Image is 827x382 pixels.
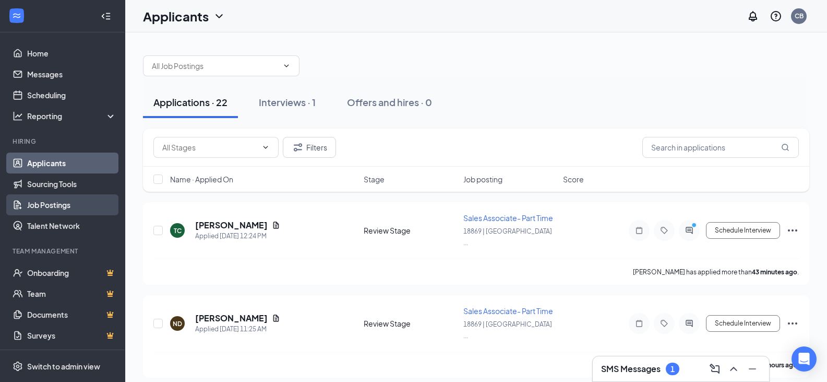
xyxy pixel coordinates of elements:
[658,226,670,235] svg: Tag
[752,268,797,276] b: 43 minutes ago
[786,317,799,330] svg: Ellipses
[261,143,270,152] svg: ChevronDown
[683,226,696,235] svg: ActiveChat
[195,219,268,231] h5: [PERSON_NAME]
[744,361,761,377] button: Minimize
[143,7,209,25] h1: Applicants
[706,361,723,377] button: ComposeMessage
[282,62,291,70] svg: ChevronDown
[27,43,116,64] a: Home
[27,304,116,325] a: DocumentsCrown
[152,60,278,72] input: All Job Postings
[463,227,552,247] span: 18869 | [GEOGRAPHIC_DATA] ...
[746,363,759,375] svg: Minimize
[101,11,111,21] svg: Collapse
[463,174,502,184] span: Job posting
[364,225,457,236] div: Review Stage
[27,194,116,215] a: Job Postings
[463,320,552,340] span: 18869 | [GEOGRAPHIC_DATA] ...
[272,314,280,322] svg: Document
[670,365,675,374] div: 1
[364,174,385,184] span: Stage
[27,262,116,283] a: OnboardingCrown
[153,96,227,109] div: Applications · 22
[195,231,280,241] div: Applied [DATE] 12:24 PM
[747,10,759,22] svg: Notifications
[795,11,804,20] div: CB
[13,361,23,372] svg: Settings
[27,325,116,346] a: SurveysCrown
[27,215,116,236] a: Talent Network
[283,137,336,158] button: Filter Filters
[13,111,23,121] svg: Analysis
[727,363,740,375] svg: ChevronUp
[27,85,116,106] a: Scheduling
[563,174,584,184] span: Score
[13,137,114,146] div: Hiring
[781,143,789,152] svg: MagnifyingGlass
[683,319,696,328] svg: ActiveChat
[174,226,182,235] div: TC
[27,173,116,194] a: Sourcing Tools
[786,224,799,237] svg: Ellipses
[689,222,702,230] svg: PrimaryDot
[170,174,233,184] span: Name · Applied On
[27,153,116,173] a: Applicants
[27,64,116,85] a: Messages
[173,319,182,328] div: ND
[709,363,721,375] svg: ComposeMessage
[601,363,661,375] h3: SMS Messages
[658,319,670,328] svg: Tag
[27,283,116,304] a: TeamCrown
[463,306,553,316] span: Sales Associate- Part Time
[11,10,22,21] svg: WorkstreamLogo
[706,315,780,332] button: Schedule Interview
[292,141,304,154] svg: Filter
[364,318,457,329] div: Review Stage
[195,324,280,334] div: Applied [DATE] 11:25 AM
[347,96,432,109] div: Offers and hires · 0
[633,268,799,276] p: [PERSON_NAME] has applied more than .
[259,96,316,109] div: Interviews · 1
[13,247,114,256] div: Team Management
[706,222,780,239] button: Schedule Interview
[463,213,553,223] span: Sales Associate- Part Time
[792,346,817,372] div: Open Intercom Messenger
[642,137,799,158] input: Search in applications
[162,142,257,153] input: All Stages
[213,10,225,22] svg: ChevronDown
[725,361,742,377] button: ChevronUp
[27,361,100,372] div: Switch to admin view
[763,361,797,369] b: 2 hours ago
[272,221,280,229] svg: Document
[195,312,268,324] h5: [PERSON_NAME]
[633,319,645,328] svg: Note
[770,10,782,22] svg: QuestionInfo
[27,111,117,121] div: Reporting
[633,226,645,235] svg: Note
